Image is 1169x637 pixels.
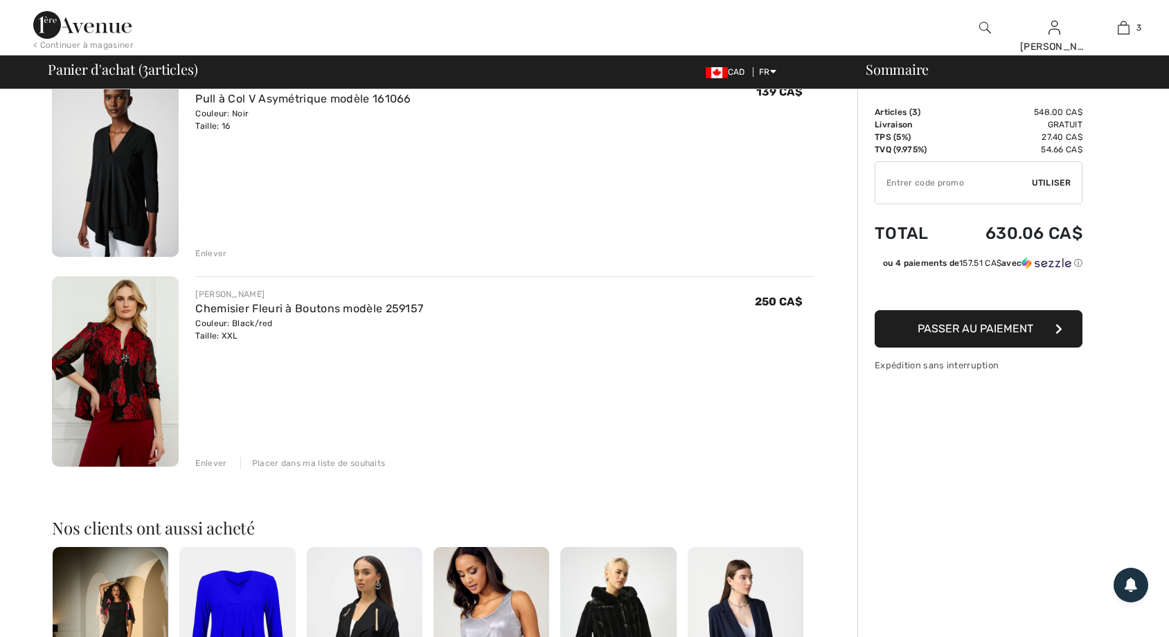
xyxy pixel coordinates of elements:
div: Couleur: Noir Taille: 16 [195,107,411,132]
td: 27.40 CA$ [949,131,1082,143]
td: Articles ( ) [875,106,949,118]
div: Enlever [195,457,226,469]
img: Mes infos [1048,19,1060,36]
img: Sezzle [1021,257,1071,269]
h2: Nos clients ont aussi acheté [52,519,814,536]
div: Enlever [195,247,226,260]
td: Gratuit [949,118,1082,131]
img: Chemisier Fleuri à Boutons modèle 259157 [52,276,179,467]
td: TPS (5%) [875,131,949,143]
span: Utiliser [1032,177,1071,189]
td: 630.06 CA$ [949,210,1082,257]
a: Pull à Col V Asymétrique modèle 161066 [195,92,411,105]
div: < Continuer à magasiner [33,39,134,51]
span: 3 [1136,21,1141,34]
td: 548.00 CA$ [949,106,1082,118]
input: Code promo [875,162,1032,204]
span: 250 CA$ [755,295,803,308]
a: Se connecter [1048,21,1060,34]
td: Total [875,210,949,257]
img: Pull à Col V Asymétrique modèle 161066 [52,66,179,257]
span: FR [759,67,776,77]
div: ou 4 paiements de avec [883,257,1082,269]
img: Canadian Dollar [706,67,728,78]
a: 3 [1089,19,1157,36]
span: 139 CA$ [756,85,803,98]
div: Placer dans ma liste de souhaits [240,457,386,469]
td: TVQ (9.975%) [875,143,949,156]
span: Panier d'achat ( articles) [48,62,197,76]
div: [PERSON_NAME] [1020,39,1088,54]
a: Chemisier Fleuri à Boutons modèle 259157 [195,302,423,315]
td: 54.66 CA$ [949,143,1082,156]
iframe: PayPal-paypal [875,274,1082,305]
img: 1ère Avenue [33,11,132,39]
img: recherche [979,19,991,36]
div: ou 4 paiements de157.51 CA$avecSezzle Cliquez pour en savoir plus sur Sezzle [875,257,1082,274]
img: Mon panier [1118,19,1130,36]
div: Sommaire [849,62,1161,76]
span: 3 [912,107,918,117]
div: Couleur: Black/red Taille: XXL [195,317,423,342]
span: Passer au paiement [918,322,1033,335]
div: Expédition sans interruption [875,359,1082,372]
button: Passer au paiement [875,310,1082,348]
span: 157.51 CA$ [959,258,1001,268]
span: 3 [142,59,148,77]
span: CAD [706,67,751,77]
td: Livraison [875,118,949,131]
div: [PERSON_NAME] [195,288,423,300]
